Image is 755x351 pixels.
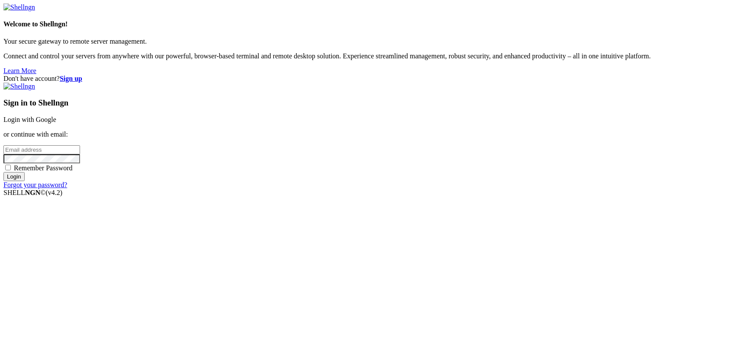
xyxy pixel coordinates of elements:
a: Login with Google [3,116,56,123]
h3: Sign in to Shellngn [3,98,752,108]
span: 4.2.0 [46,189,63,196]
img: Shellngn [3,3,35,11]
p: or continue with email: [3,131,752,138]
span: SHELL © [3,189,62,196]
input: Remember Password [5,165,11,170]
input: Login [3,172,25,181]
div: Don't have account? [3,75,752,83]
a: Learn More [3,67,36,74]
img: Shellngn [3,83,35,90]
b: NGN [25,189,41,196]
a: Sign up [60,75,82,82]
a: Forgot your password? [3,181,67,188]
p: Your secure gateway to remote server management. [3,38,752,45]
input: Email address [3,145,80,154]
span: Remember Password [14,164,73,172]
p: Connect and control your servers from anywhere with our powerful, browser-based terminal and remo... [3,52,752,60]
h4: Welcome to Shellngn! [3,20,752,28]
